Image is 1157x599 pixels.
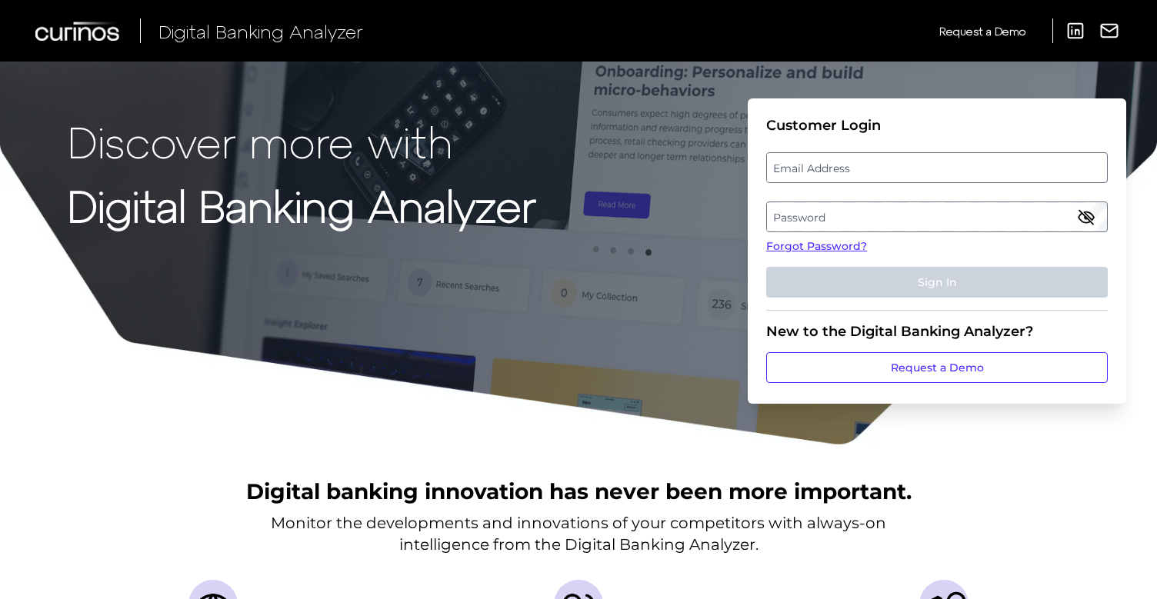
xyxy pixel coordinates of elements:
[766,117,1108,134] div: Customer Login
[68,117,536,165] p: Discover more with
[767,154,1106,181] label: Email Address
[158,20,363,42] span: Digital Banking Analyzer
[766,352,1108,383] a: Request a Demo
[767,203,1106,231] label: Password
[68,179,536,231] strong: Digital Banking Analyzer
[766,267,1108,298] button: Sign In
[939,18,1025,44] a: Request a Demo
[35,22,122,41] img: Curinos
[766,323,1108,340] div: New to the Digital Banking Analyzer?
[766,238,1108,255] a: Forgot Password?
[939,25,1025,38] span: Request a Demo
[271,512,886,555] p: Monitor the developments and innovations of your competitors with always-on intelligence from the...
[246,477,912,506] h2: Digital banking innovation has never been more important.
